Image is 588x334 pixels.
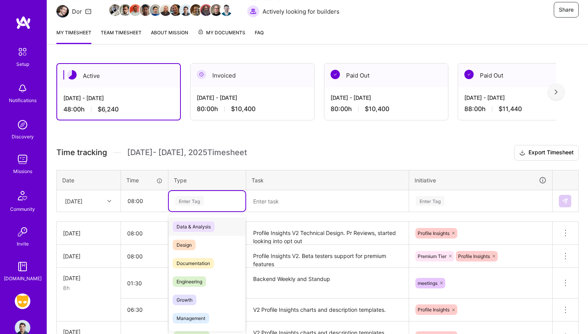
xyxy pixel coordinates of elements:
[13,186,32,205] img: Community
[65,197,82,205] div: [DATE]
[197,94,308,102] div: [DATE] - [DATE]
[63,274,114,282] div: [DATE]
[12,133,34,141] div: Discovery
[171,4,181,17] a: Team Member Avatar
[418,253,446,259] span: Premium Tier
[458,253,490,259] span: Profile Insights
[15,224,30,240] img: Invite
[15,117,30,133] img: discovery
[170,4,182,16] img: Team Member Avatar
[63,94,174,102] div: [DATE] - [DATE]
[173,313,209,323] span: Management
[331,105,442,113] div: 80:00 h
[127,148,247,157] span: [DATE] - [DATE] , 2025 Timesheet
[130,4,140,17] a: Team Member Avatar
[191,4,201,17] a: Team Member Avatar
[140,4,151,16] img: Team Member Avatar
[247,223,408,244] textarea: Profile Insights V2 Technical Design. Pr Reviews, started looking into opt out
[514,145,579,161] button: Export Timesheet
[150,4,161,17] a: Team Member Avatar
[15,293,30,309] img: Grindr: Mobile + BE + Cloud
[168,170,246,190] th: Type
[129,4,141,16] img: Team Member Avatar
[4,274,42,283] div: [DOMAIN_NAME]
[554,2,579,18] button: Share
[57,64,180,88] div: Active
[56,148,107,157] span: Time tracking
[121,191,168,211] input: HH:MM
[140,4,150,17] a: Team Member Avatar
[181,4,191,17] a: Team Member Avatar
[161,4,171,17] a: Team Member Avatar
[107,199,111,203] i: icon Chevron
[15,81,30,96] img: bell
[197,105,308,113] div: 80:00 h
[415,176,547,185] div: Initiative
[56,5,69,18] img: Team Architect
[247,5,259,18] img: Actively looking for builders
[63,105,174,113] div: 48:00 h
[324,64,448,87] div: Paid Out
[109,4,121,16] img: Team Member Avatar
[200,4,212,16] img: Team Member Avatar
[121,223,168,244] input: HH:MM
[198,28,245,37] span: My Documents
[231,105,255,113] span: $10,400
[98,105,119,113] span: $6,240
[210,4,222,16] img: Team Member Avatar
[191,64,314,87] div: Invoiced
[101,28,142,44] a: Team timesheet
[247,299,408,321] textarea: V2 Profile Insights charts and description templates.
[211,4,221,17] a: Team Member Avatar
[555,89,558,95] img: right
[16,16,31,30] img: logo
[201,4,211,17] a: Team Member Avatar
[121,299,168,320] input: HH:MM
[120,4,130,17] a: Team Member Avatar
[458,64,582,87] div: Paid Out
[63,229,114,237] div: [DATE]
[247,246,408,267] textarea: Profile Insights V2. Beta testers support for premium features
[72,7,82,16] div: Dor
[519,149,525,157] i: icon Download
[198,28,245,44] a: My Documents
[10,205,35,213] div: Community
[63,252,114,260] div: [DATE]
[119,4,131,16] img: Team Member Avatar
[175,195,204,207] div: Enter Tag
[255,28,264,44] a: FAQ
[173,258,214,269] span: Documentation
[126,176,163,184] div: Time
[173,240,196,250] span: Design
[67,70,77,80] img: Active
[246,170,409,190] th: Task
[150,4,161,16] img: Team Member Avatar
[464,94,576,102] div: [DATE] - [DATE]
[121,273,168,293] input: HH:MM
[17,240,29,248] div: Invite
[13,167,32,175] div: Missions
[14,44,31,60] img: setup
[15,259,30,274] img: guide book
[331,94,442,102] div: [DATE] - [DATE]
[418,307,450,313] span: Profile Insights
[262,7,339,16] span: Actively looking for builders
[221,4,231,17] a: Team Member Avatar
[16,60,29,68] div: Setup
[197,70,206,79] img: Invoiced
[559,6,574,14] span: Share
[562,198,568,204] img: Submit
[418,280,437,286] span: meetings
[57,170,121,190] th: Date
[151,28,188,44] a: About Mission
[365,105,389,113] span: $10,400
[15,152,30,167] img: teamwork
[190,4,202,16] img: Team Member Avatar
[63,284,114,292] div: 8h
[173,276,206,287] span: Engineering
[331,70,340,79] img: Paid Out
[110,4,120,17] a: Team Member Avatar
[180,4,192,16] img: Team Member Avatar
[464,105,576,113] div: 88:00 h
[499,105,522,113] span: $11,440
